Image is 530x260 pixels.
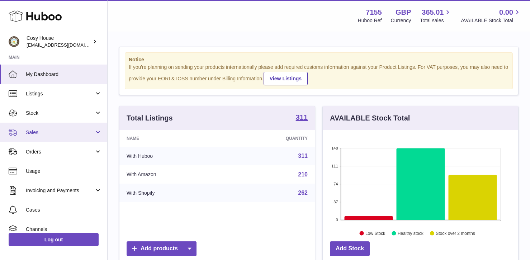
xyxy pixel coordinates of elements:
span: Orders [26,148,94,155]
div: If you're planning on sending your products internationally please add required customs informati... [129,64,509,85]
text: Stock over 2 months [436,231,475,236]
span: [EMAIL_ADDRESS][DOMAIN_NAME] [27,42,105,48]
a: 311 [298,153,308,159]
strong: 7155 [366,8,382,17]
strong: 311 [296,114,308,121]
text: 111 [331,164,338,168]
a: 365.01 Total sales [420,8,452,24]
th: Quantity [226,130,315,147]
span: My Dashboard [26,71,102,78]
th: Name [119,130,226,147]
a: Log out [9,233,99,246]
div: Huboo Ref [358,17,382,24]
a: Add products [127,241,197,256]
div: Currency [391,17,411,24]
span: Cases [26,207,102,213]
h3: Total Listings [127,113,173,123]
h3: AVAILABLE Stock Total [330,113,410,123]
text: 74 [333,182,338,186]
span: 365.01 [422,8,444,17]
text: 0 [336,218,338,222]
span: Channels [26,226,102,233]
span: AVAILABLE Stock Total [461,17,521,24]
span: Usage [26,168,102,175]
text: 37 [333,200,338,204]
strong: Notice [129,56,509,63]
a: 262 [298,190,308,196]
span: Total sales [420,17,452,24]
a: 0.00 AVAILABLE Stock Total [461,8,521,24]
a: 210 [298,171,308,178]
span: Stock [26,110,94,117]
span: 0.00 [499,8,513,17]
a: 311 [296,114,308,122]
div: Cosy House [27,35,91,48]
text: Low Stock [365,231,385,236]
strong: GBP [396,8,411,17]
text: Healthy stock [398,231,424,236]
span: Sales [26,129,94,136]
td: With Shopify [119,184,226,202]
span: Invoicing and Payments [26,187,94,194]
a: View Listings [264,72,308,85]
a: Add Stock [330,241,370,256]
img: info@wholesomegoods.com [9,36,19,47]
text: 148 [331,146,338,150]
span: Listings [26,90,94,97]
td: With Amazon [119,165,226,184]
td: With Huboo [119,147,226,165]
